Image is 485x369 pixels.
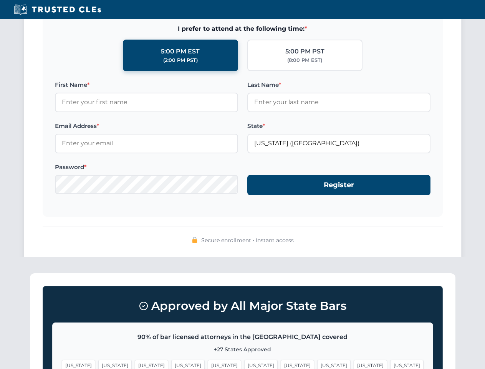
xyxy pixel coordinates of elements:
[192,237,198,243] img: 🔒
[247,80,430,90] label: Last Name
[247,121,430,131] label: State
[55,80,238,90] label: First Name
[163,57,198,64] div: (2:00 PM PST)
[55,24,430,34] span: I prefer to attend at the following time:
[55,93,238,112] input: Enter your first name
[201,236,294,244] span: Secure enrollment • Instant access
[285,47,324,57] div: 5:00 PM PST
[161,47,200,57] div: 5:00 PM EST
[62,332,424,342] p: 90% of bar licensed attorneys in the [GEOGRAPHIC_DATA] covered
[55,121,238,131] label: Email Address
[52,296,433,316] h3: Approved by All Major State Bars
[55,163,238,172] label: Password
[247,175,430,195] button: Register
[55,134,238,153] input: Enter your email
[287,57,322,64] div: (8:00 PM EST)
[62,345,424,354] p: +27 States Approved
[12,4,103,15] img: Trusted CLEs
[247,134,430,153] input: Florida (FL)
[247,93,430,112] input: Enter your last name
